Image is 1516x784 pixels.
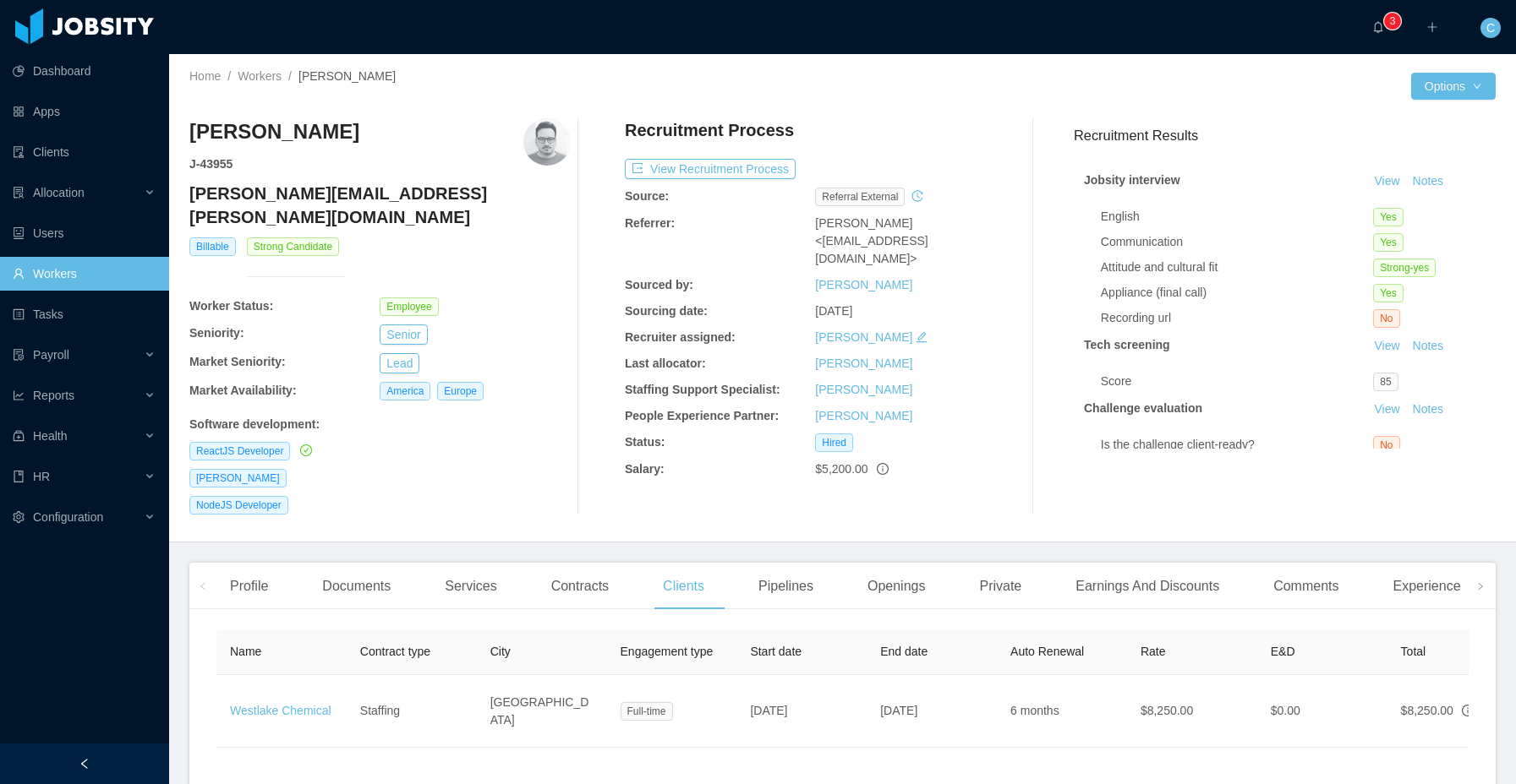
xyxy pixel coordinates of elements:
[815,462,867,476] span: $5,200.00
[189,157,233,171] strong: J- 43955
[880,704,917,717] span: [DATE]
[477,675,607,748] td: [GEOGRAPHIC_DATA]
[247,237,339,256] span: Strong Candidate
[1101,284,1373,302] div: Appliance (final call)
[1084,338,1170,351] strong: Tech screening
[1101,309,1373,327] div: Recording url
[300,444,312,456] i: icon: check-circle
[33,186,85,199] span: Allocation
[1411,73,1496,100] button: Optionsicon: down
[490,645,511,658] span: City
[1062,563,1233,610] div: Earnings And Discounts
[360,645,430,658] span: Contract type
[1368,174,1405,188] a: View
[13,430,25,442] i: icon: medicine-box
[380,353,419,373] button: Lead
[966,563,1035,610] div: Private
[1406,400,1451,420] button: Notes
[625,278,693,291] b: Sourced by:
[1426,21,1438,33] i: icon: plus
[854,563,939,610] div: Openings
[189,69,221,83] a: Home
[1084,173,1180,187] strong: Jobsity interview
[1271,645,1295,658] span: E&D
[189,442,290,460] span: ReactJS Developer
[13,297,156,331] a: icon: profileTasks
[298,69,396,83] span: [PERSON_NAME]
[538,563,622,610] div: Contracts
[750,704,787,717] span: [DATE]
[33,429,67,443] span: Health
[815,409,912,422] a: [PERSON_NAME]
[297,444,312,457] a: icon: check-circle
[815,357,912,370] a: [PERSON_NAME]
[13,511,25,523] i: icon: setting
[360,704,400,717] span: Staffing
[1486,18,1495,38] span: C
[621,702,673,721] span: Full-time
[1476,582,1485,591] i: icon: right
[13,349,25,361] i: icon: file-protect
[1373,309,1399,328] span: No
[1084,401,1202,415] strong: Challenge evaluation
[1373,436,1399,455] span: No
[431,563,510,610] div: Services
[815,330,912,344] a: [PERSON_NAME]
[33,348,69,362] span: Payroll
[1373,373,1398,391] span: 85
[380,382,430,400] span: America
[13,54,156,88] a: icon: pie-chartDashboard
[625,330,736,344] b: Recruiter assigned:
[625,462,665,476] b: Salary:
[189,496,288,514] span: NodeJS Developer
[523,118,571,166] img: 3e2f60be-de36-4bcf-8c84-14f71b60f8d9_664bdd8c6db87-400w.png
[13,257,156,291] a: icon: userWorkers
[1101,208,1373,226] div: English
[625,304,708,318] b: Sourcing date:
[911,190,923,202] i: icon: history
[625,383,780,396] b: Staffing Support Specialist:
[1101,233,1373,251] div: Communication
[1401,704,1453,717] span: $8,250.00
[13,389,25,401] i: icon: line-chart
[625,435,665,449] b: Status:
[815,234,928,265] span: <[EMAIL_ADDRESS][DOMAIN_NAME]>
[230,645,261,658] span: Name
[1373,208,1404,226] span: Yes
[199,582,207,591] i: icon: left
[230,704,331,717] a: Westlake Chemical
[437,382,484,400] span: Europe
[815,278,912,291] a: [PERSON_NAME]
[625,357,706,370] b: Last allocator:
[309,563,404,610] div: Documents
[189,118,359,145] h3: [PERSON_NAME]
[33,470,50,483] span: HR
[625,189,669,203] b: Source:
[625,409,779,422] b: People Experience Partner:
[380,297,438,316] span: Employee
[13,95,156,128] a: icon: appstoreApps
[1379,563,1474,610] div: Experience
[815,383,912,396] a: [PERSON_NAME]
[33,389,74,402] span: Reports
[1384,13,1401,30] sup: 3
[13,187,25,199] i: icon: solution
[1127,675,1257,748] td: $8,250.00
[189,355,286,368] b: Market Seniority:
[1101,436,1373,454] div: Is the challenge client-ready?
[815,188,905,206] span: Referral external
[815,433,853,452] span: Hired
[189,417,320,431] b: Software development :
[1101,259,1373,276] div: Attitude and cultural fit
[625,159,796,179] button: icon: exportView Recruitment Process
[189,469,287,487] span: [PERSON_NAME]
[13,471,25,482] i: icon: book
[189,182,571,229] h4: [PERSON_NAME][EMAIL_ADDRESS][PERSON_NAME][DOMAIN_NAME]
[877,463,889,475] span: info-circle
[1010,645,1084,658] span: Auto Renewal
[1373,284,1404,302] span: Yes
[997,675,1127,748] td: 6 months
[1373,233,1404,252] span: Yes
[189,384,297,397] b: Market Availability:
[1372,21,1384,33] i: icon: bell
